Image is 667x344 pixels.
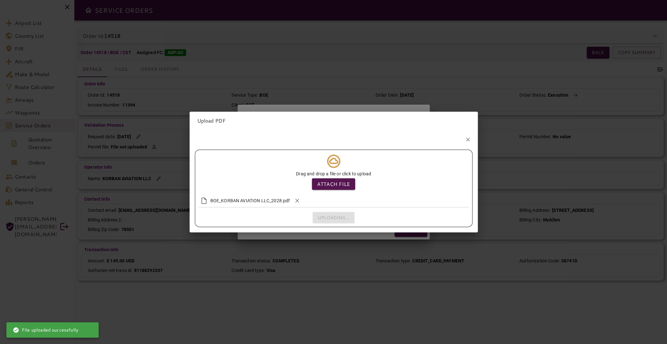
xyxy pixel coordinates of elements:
p: Attach file [317,180,350,188]
span: BOE_KORBAN AVIATION LLC_2028.pdf [210,197,290,204]
button: Attach file [312,178,355,190]
div: File uploaded successfully [13,324,78,336]
p: Drag and drop a file or click to upload [296,171,371,177]
p: Upload PDF [197,117,470,124]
